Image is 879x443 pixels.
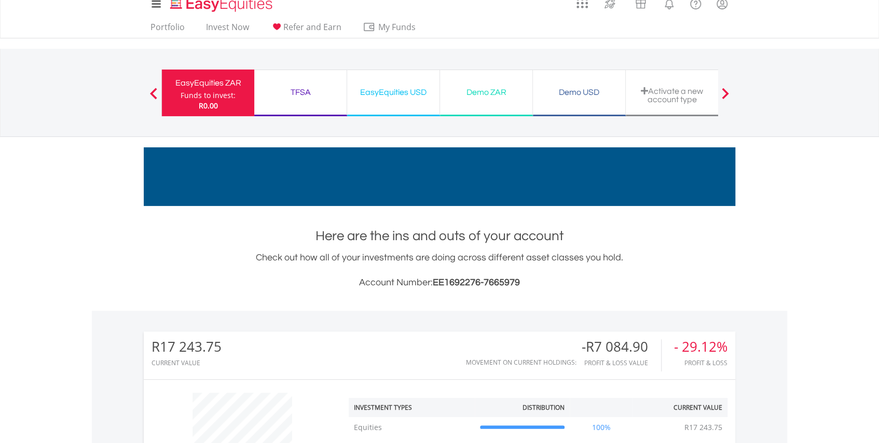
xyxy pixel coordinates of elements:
[446,85,526,100] div: Demo ZAR
[349,398,475,417] th: Investment Types
[353,85,433,100] div: EasyEquities USD
[674,339,727,354] div: - 29.12%
[199,101,218,110] span: R0.00
[466,359,576,366] div: Movement on Current Holdings:
[146,22,189,38] a: Portfolio
[152,359,222,366] div: CURRENT VALUE
[582,339,661,354] div: -R7 084.90
[144,227,735,245] h1: Here are the ins and outs of your account
[570,417,633,438] td: 100%
[433,278,520,287] span: EE1692276-7665979
[144,147,735,206] img: EasyMortage Promotion Banner
[523,403,565,412] div: Distribution
[582,359,661,366] div: Profit & Loss Value
[144,251,735,290] div: Check out how all of your investments are doing across different asset classes you hold.
[349,417,475,438] td: Equities
[144,275,735,290] h3: Account Number:
[152,339,222,354] div: R17 243.75
[632,87,712,104] div: Activate a new account type
[260,85,340,100] div: TFSA
[539,85,619,100] div: Demo USD
[181,90,236,101] div: Funds to invest:
[168,76,248,90] div: EasyEquities ZAR
[266,22,346,38] a: Refer and Earn
[283,21,341,33] span: Refer and Earn
[674,359,727,366] div: Profit & Loss
[202,22,253,38] a: Invest Now
[633,398,727,417] th: Current Value
[363,20,431,34] span: My Funds
[679,417,727,438] td: R17 243.75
